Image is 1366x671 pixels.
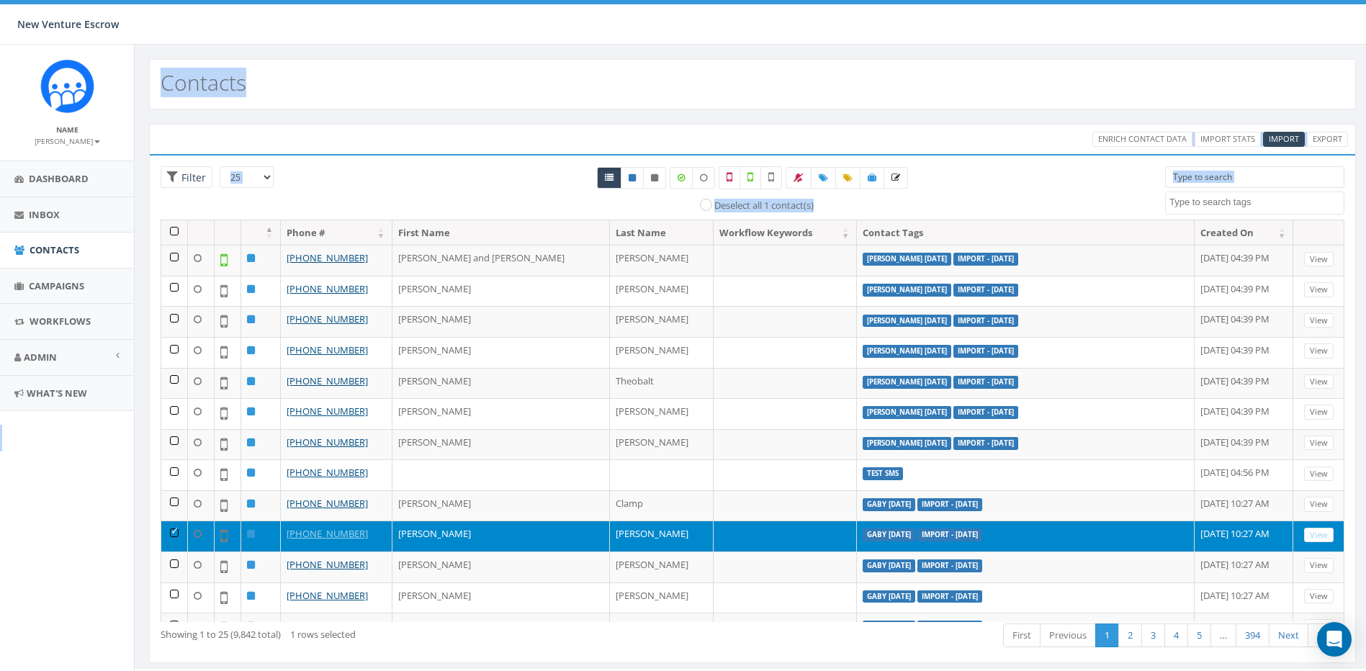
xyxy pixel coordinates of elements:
span: Update Tags [843,171,853,184]
label: [PERSON_NAME] [DATE] [863,315,951,328]
a: View [1304,436,1334,451]
a: Enrich Contact Data [1092,132,1192,147]
a: View [1304,252,1334,267]
a: View [1304,374,1334,389]
a: [PHONE_NUMBER] [287,436,368,449]
a: View [1304,405,1334,420]
td: [DATE] 10:27 AM [1195,490,1294,521]
label: Data not Enriched [692,167,715,189]
a: [PHONE_NUMBER] [287,558,368,571]
td: [PERSON_NAME] and [PERSON_NAME] [392,245,610,276]
label: Data Enriched [670,167,693,189]
th: Created On: activate to sort column ascending [1195,220,1294,246]
td: [DATE] 04:39 PM [1195,429,1294,460]
span: Enrich the Selected Data [891,171,900,184]
span: Contacts [30,243,79,256]
span: Inbox [29,208,60,221]
td: [PERSON_NAME] [610,582,714,613]
a: 4 [1164,623,1188,647]
a: 1 [1095,623,1119,647]
td: [PERSON_NAME] [610,276,714,307]
a: View [1304,528,1334,543]
td: [DATE] 04:39 PM [1195,276,1294,307]
label: [PERSON_NAME] [DATE] [863,284,951,297]
span: Workflows [30,315,91,328]
label: Gaby [DATE] [863,590,915,603]
span: Bulk Opt Out [794,171,804,184]
a: View [1304,343,1334,359]
a: 394 [1236,623,1270,647]
label: [PERSON_NAME] [DATE] [863,345,951,358]
a: Active [621,167,644,189]
small: Name [56,125,78,135]
a: [PHONE_NUMBER] [287,619,368,632]
a: All contacts [597,167,621,189]
h2: Contacts [161,71,246,94]
a: [PHONE_NUMBER] [287,282,368,295]
span: New Venture Escrow [17,17,119,31]
label: Import - [DATE] [953,437,1018,450]
td: [DATE] 04:39 PM [1195,245,1294,276]
span: Dashboard [29,172,89,185]
label: Import - [DATE] [917,559,982,572]
td: [PERSON_NAME] [392,582,610,613]
a: [PHONE_NUMBER] [287,343,368,356]
label: Import - [DATE] [917,528,982,541]
a: Import [1263,132,1305,147]
span: Filter [178,171,206,184]
a: View [1304,313,1334,328]
th: First Name [392,220,610,246]
div: Open Intercom Messenger [1317,622,1352,657]
a: View [1304,467,1334,482]
td: [PERSON_NAME] [392,306,610,337]
span: What's New [27,387,87,400]
label: Import - [DATE] [953,345,1018,358]
a: [PERSON_NAME] [35,134,100,147]
label: Test SMS [863,467,903,480]
td: [PERSON_NAME] [610,245,714,276]
td: Bradstreet [610,613,714,644]
th: Contact Tags [857,220,1194,246]
td: [PERSON_NAME] [392,613,610,644]
td: [PERSON_NAME] [392,337,610,368]
i: This phone number is unsubscribed and has opted-out of all texts. [651,174,658,182]
textarea: Search [1169,196,1344,209]
td: [PERSON_NAME] [610,551,714,582]
span: 1 rows selected [290,628,356,641]
a: View [1304,282,1334,297]
label: Not Validated [760,166,782,189]
span: Add Tags [819,171,828,184]
td: [PERSON_NAME] [392,429,610,460]
a: [PHONE_NUMBER] [287,527,368,540]
td: [DATE] 04:39 PM [1195,398,1294,429]
a: Last [1308,623,1344,647]
span: Add Contacts to Campaign [868,171,876,184]
a: … [1210,623,1236,647]
a: [PHONE_NUMBER] [287,497,368,510]
label: Deselect all 1 contact(s) [714,199,814,213]
label: Import - [DATE] [953,406,1018,419]
a: Next [1269,623,1308,647]
a: Opted Out [643,167,666,189]
img: Rally_Corp_Icon_1.png [40,59,94,113]
td: [PERSON_NAME] [610,306,714,337]
a: View [1304,497,1334,512]
td: [DATE] 10:27 AM [1195,521,1294,551]
td: [PERSON_NAME] [610,429,714,460]
td: [PERSON_NAME] [392,490,610,521]
span: Import [1269,133,1299,144]
span: Admin [24,351,57,364]
td: [DATE] 04:39 PM [1195,368,1294,399]
td: [PERSON_NAME] [610,337,714,368]
label: Validated [740,166,761,189]
label: Gaby [DATE] [863,528,915,541]
label: Gaby [DATE] [863,498,915,511]
td: [DATE] 10:27 AM [1195,582,1294,613]
small: [PERSON_NAME] [35,136,100,146]
a: [PHONE_NUMBER] [287,374,368,387]
a: [PHONE_NUMBER] [287,589,368,602]
a: First [1003,623,1041,647]
input: Type to search [1165,166,1344,188]
td: [PERSON_NAME] [610,521,714,551]
a: 5 [1187,623,1211,647]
